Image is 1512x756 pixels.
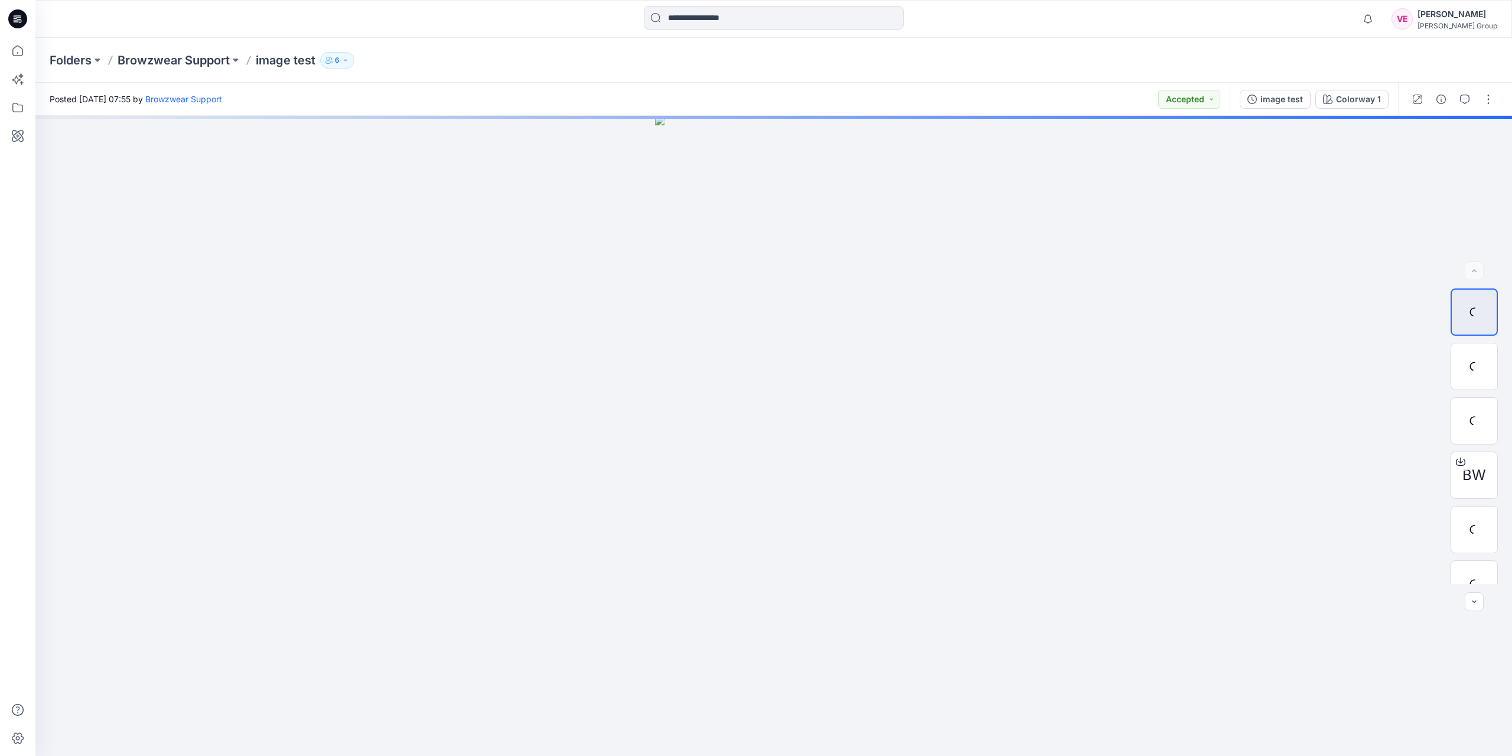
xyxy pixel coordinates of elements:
span: Posted [DATE] 07:55 by [50,93,222,105]
div: [PERSON_NAME] Group [1417,21,1497,30]
a: Folders [50,52,92,69]
div: [PERSON_NAME] [1417,7,1497,21]
p: image test [256,52,315,69]
button: Colorway 1 [1315,90,1389,109]
span: BW [1462,465,1486,486]
a: Browzwear Support [118,52,230,69]
div: VE [1392,8,1413,30]
div: image test [1260,93,1303,106]
img: eyJhbGciOiJIUzI1NiIsImtpZCI6IjAiLCJzbHQiOiJzZXMiLCJ0eXAiOiJKV1QifQ.eyJkYXRhIjp7InR5cGUiOiJzdG9yYW... [655,116,892,756]
button: 6 [320,52,354,69]
p: 6 [335,54,340,67]
button: image test [1240,90,1311,109]
a: Browzwear Support [145,94,222,104]
div: Colorway 1 [1336,93,1381,106]
button: Details [1432,90,1451,109]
